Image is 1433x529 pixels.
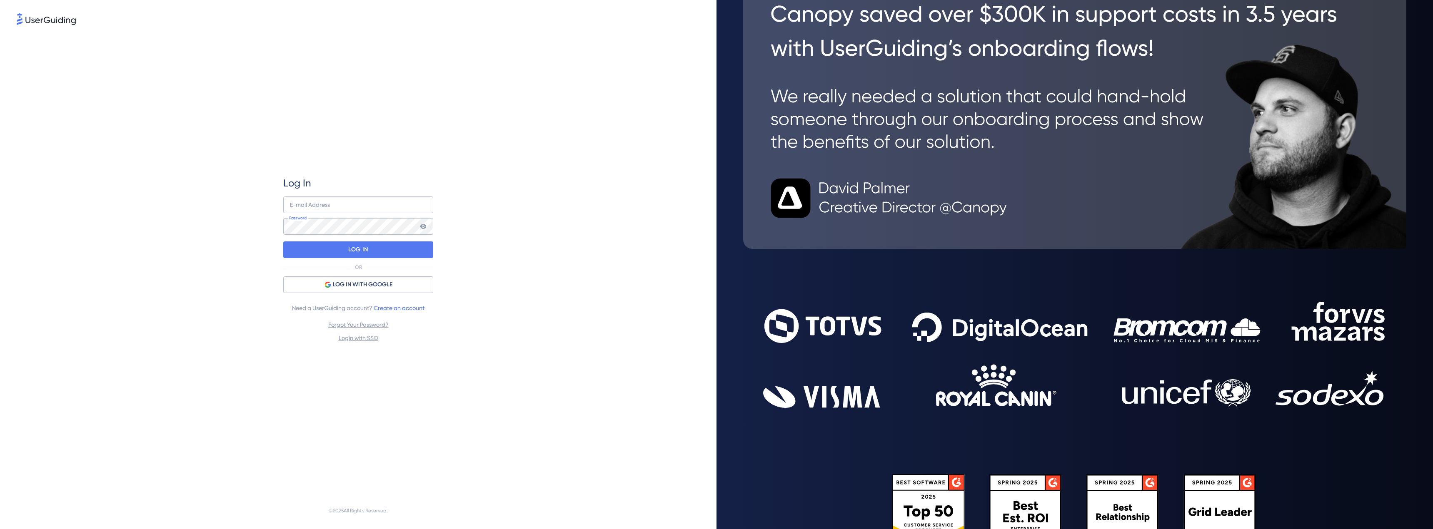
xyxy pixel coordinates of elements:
a: Forgot Your Password? [328,321,389,328]
span: Need a UserGuiding account? [292,303,424,313]
a: Login with SSO [339,335,378,341]
a: Create an account [374,305,424,311]
p: LOG IN [348,243,368,256]
span: © 2025 All Rights Reserved. [329,506,388,516]
input: example@company.com [283,196,433,213]
img: 9302ce2ac39453076f5bc0f2f2ca889b.svg [763,302,1386,408]
span: LOG IN WITH GOOGLE [333,280,392,290]
span: Log In [283,176,311,190]
img: 8faab4ba6bc7696a72372aa768b0286c.svg [17,13,76,25]
p: OR [355,264,362,271]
